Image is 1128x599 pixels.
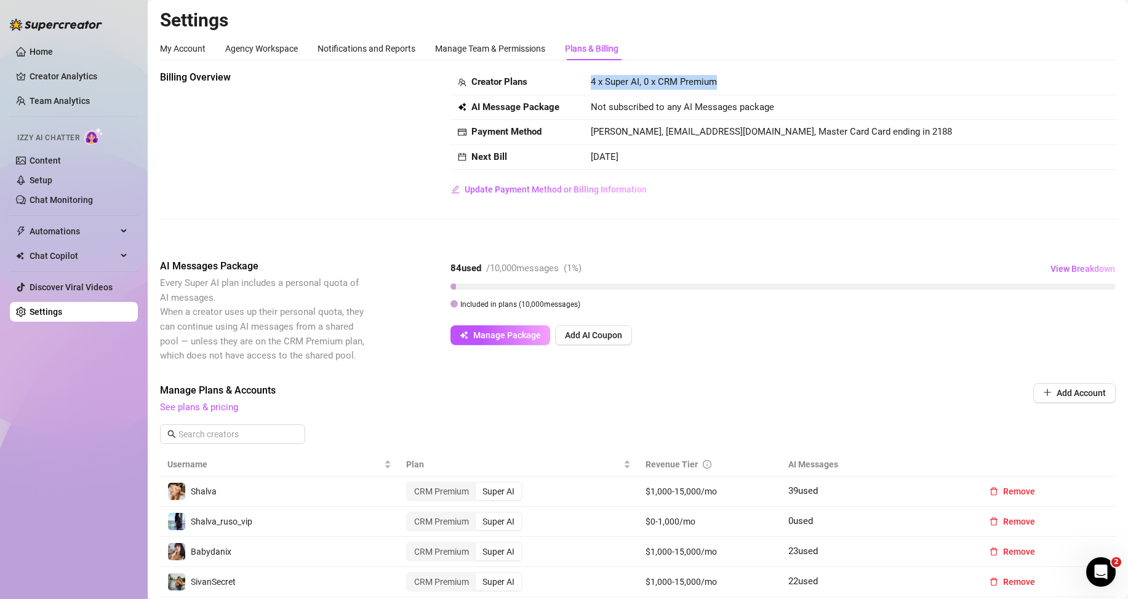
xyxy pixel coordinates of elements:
a: Home [30,47,53,57]
span: Every Super AI plan includes a personal quota of AI messages. When a creator uses up their person... [160,277,364,361]
span: Manage Plans & Accounts [160,383,950,398]
div: segmented control [406,482,522,501]
span: edit [451,185,460,194]
span: Add Account [1057,388,1106,398]
button: View Breakdown [1050,259,1116,279]
span: Plan [406,458,620,471]
span: Remove [1003,517,1035,526]
span: SivanSecret [191,577,236,587]
a: Team Analytics [30,96,90,106]
span: 2 [1111,557,1121,567]
span: Not subscribed to any AI Messages package [591,100,774,115]
button: Remove [980,542,1045,561]
div: Super AI [476,573,521,590]
span: Update Payment Method or Billing Information [465,184,647,194]
a: Setup [30,175,52,185]
span: 23 used [788,545,818,557]
span: Shalva [191,486,217,496]
button: Manage Package [450,325,550,345]
div: My Account [160,42,206,55]
td: $1,000-15,000/mo [638,567,782,597]
a: See plans & pricing [160,402,238,413]
div: segmented control [406,542,522,561]
span: Add AI Coupon [565,330,622,340]
div: CRM Premium [407,573,476,590]
span: Remove [1003,547,1035,557]
span: / 10,000 messages [486,263,559,274]
a: Settings [30,307,62,317]
img: Shalva_ruso_vip [168,513,185,530]
img: Shalva [168,483,185,500]
a: Content [30,156,61,165]
span: Remove [1003,486,1035,496]
span: thunderbolt [16,226,26,236]
strong: Payment Method [471,126,542,137]
span: Automations [30,221,117,241]
div: Plans & Billing [565,42,618,55]
span: Remove [1003,577,1035,587]
span: delete [990,547,998,556]
span: 22 used [788,576,818,587]
td: $0-1,000/mo [638,507,782,537]
span: Billing Overview [160,70,367,85]
span: Username [167,458,382,471]
span: Chat Copilot [30,246,117,266]
img: logo-BBDzfeDw.svg [10,18,102,31]
span: View Breakdown [1050,264,1115,274]
div: segmented control [406,512,522,531]
button: Add AI Coupon [555,325,632,345]
span: Izzy AI Chatter [17,132,79,144]
div: segmented control [406,572,522,592]
span: Manage Package [473,330,541,340]
span: calendar [458,153,466,161]
div: Notifications and Reports [318,42,415,55]
span: ( 1 %) [564,263,582,274]
span: delete [990,487,998,496]
h2: Settings [160,9,1116,32]
span: 39 used [788,485,818,496]
span: 4 x Super AI, 0 x CRM Premium [591,76,717,87]
button: Remove [980,512,1045,531]
iframe: Intercom live chat [1086,557,1116,587]
th: AI Messages [781,453,972,477]
th: Username [160,453,399,477]
span: delete [990,517,998,526]
button: Update Payment Method or Billing Information [450,180,647,199]
img: AI Chatter [84,127,103,145]
div: Agency Workspace [225,42,298,55]
span: Included in plans ( 10,000 messages) [460,300,580,309]
span: delete [990,577,998,586]
button: Remove [980,572,1045,592]
input: Search creators [178,427,288,441]
div: Super AI [476,483,521,500]
img: SivanSecret [168,573,185,590]
button: Add Account [1033,383,1116,403]
img: Chat Copilot [16,252,24,260]
span: AI Messages Package [160,259,367,274]
strong: Next Bill [471,151,507,162]
div: Super AI [476,543,521,560]
span: search [167,430,176,438]
span: plus [1043,388,1052,397]
span: 0 used [788,515,813,526]
span: Revenue Tier [646,459,698,469]
span: Shalva_ruso_vip [191,517,252,526]
strong: Creator Plans [471,76,527,87]
div: CRM Premium [407,483,476,500]
span: credit-card [458,128,466,137]
span: Babydanix [191,547,231,557]
span: team [458,78,466,87]
div: Super AI [476,513,521,530]
th: Plan [399,453,638,477]
div: CRM Premium [407,543,476,560]
td: $1,000-15,000/mo [638,477,782,507]
strong: 84 used [450,263,481,274]
span: [DATE] [591,151,618,162]
img: Babydanix [168,543,185,560]
span: [PERSON_NAME], [EMAIL_ADDRESS][DOMAIN_NAME], Master Card Card ending in 2188 [591,126,952,137]
div: CRM Premium [407,513,476,530]
td: $1,000-15,000/mo [638,537,782,567]
a: Creator Analytics [30,66,128,86]
button: Remove [980,482,1045,501]
a: Chat Monitoring [30,195,93,205]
